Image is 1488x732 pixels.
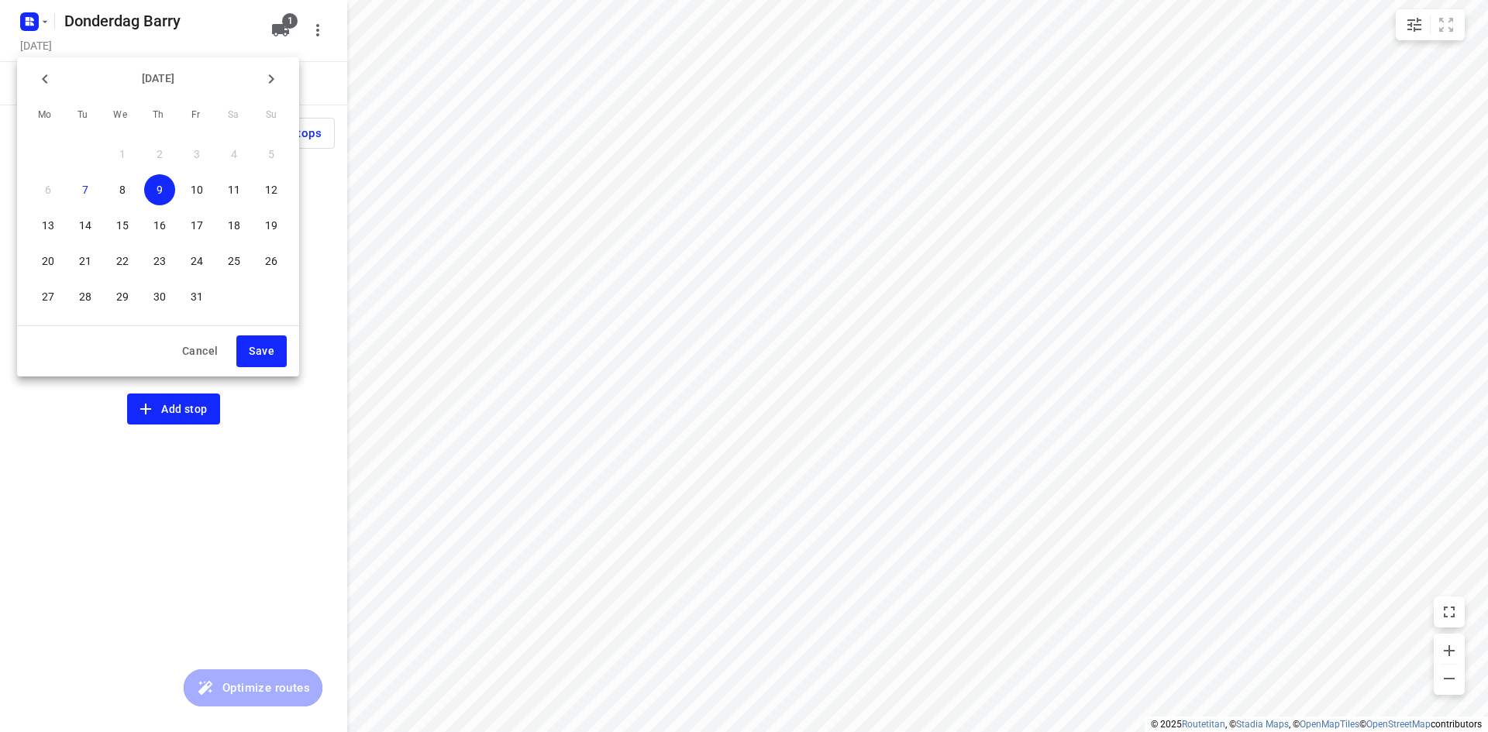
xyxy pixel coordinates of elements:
p: 3 [194,146,200,162]
button: 24 [181,246,212,277]
button: 5 [256,139,287,170]
p: 25 [228,253,240,269]
p: 12 [265,182,277,198]
button: 2 [144,139,175,170]
button: 25 [219,246,250,277]
button: 28 [70,281,101,312]
p: 21 [79,253,91,269]
p: 4 [231,146,237,162]
p: 20 [42,253,54,269]
button: 23 [144,246,175,277]
button: 10 [181,174,212,205]
p: 17 [191,218,203,233]
p: 11 [228,182,240,198]
p: 2 [157,146,163,162]
p: 16 [153,218,166,233]
button: 21 [70,246,101,277]
span: We [106,108,134,123]
button: 22 [107,246,138,277]
p: 14 [79,218,91,233]
p: 18 [228,218,240,233]
p: 26 [265,253,277,269]
p: [DATE] [60,70,256,87]
p: 5 [268,146,274,162]
p: 23 [153,253,166,269]
button: 8 [107,174,138,205]
button: 30 [144,281,175,312]
button: 6 [33,174,64,205]
button: 7 [70,174,101,205]
p: 30 [153,289,166,304]
button: 12 [256,174,287,205]
p: 6 [45,182,51,198]
button: 16 [144,210,175,241]
span: Cancel [182,342,218,361]
button: 14 [70,210,101,241]
button: 18 [219,210,250,241]
button: Cancel [170,335,230,367]
p: 7 [82,182,88,198]
button: 31 [181,281,212,312]
button: 26 [256,246,287,277]
button: Save [236,335,287,367]
button: 17 [181,210,212,241]
p: 24 [191,253,203,269]
button: 29 [107,281,138,312]
span: Save [249,342,274,361]
span: Tu [69,108,97,123]
button: 9 [144,174,175,205]
p: 13 [42,218,54,233]
button: 15 [107,210,138,241]
button: 4 [219,139,250,170]
p: 29 [116,289,129,304]
p: 8 [119,182,126,198]
p: 1 [119,146,126,162]
button: 20 [33,246,64,277]
button: 11 [219,174,250,205]
button: 13 [33,210,64,241]
span: Fr [182,108,210,123]
p: 22 [116,253,129,269]
button: 3 [181,139,212,170]
button: 19 [256,210,287,241]
p: 28 [79,289,91,304]
span: Su [257,108,285,123]
p: 10 [191,182,203,198]
p: 31 [191,289,203,304]
button: 27 [33,281,64,312]
p: 27 [42,289,54,304]
span: Th [144,108,172,123]
p: 19 [265,218,277,233]
p: 15 [116,218,129,233]
span: Sa [219,108,247,123]
span: Mo [31,108,59,123]
p: 9 [157,182,163,198]
button: 1 [107,139,138,170]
